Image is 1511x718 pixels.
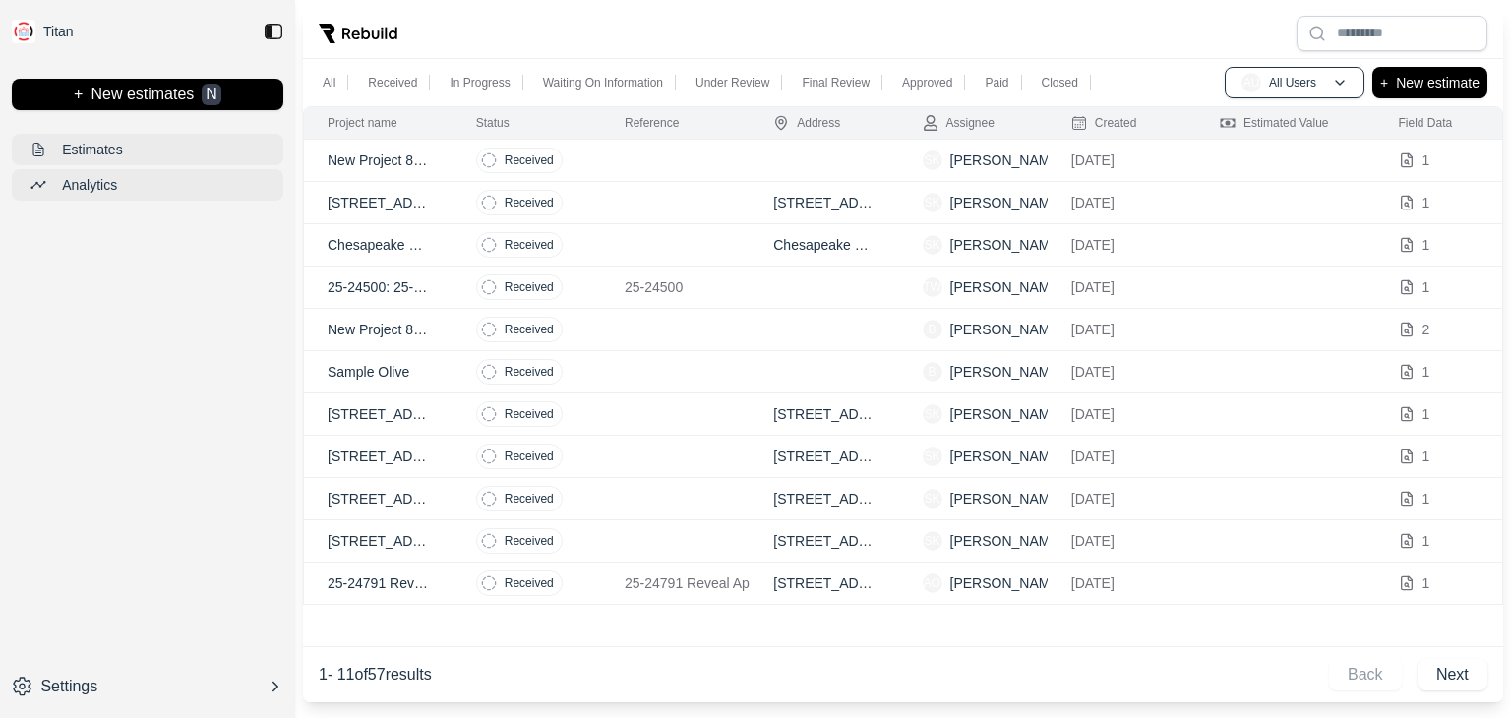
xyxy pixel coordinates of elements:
[923,150,942,170] span: SK
[1269,75,1316,90] p: All Users
[1042,75,1078,90] p: Closed
[750,520,898,563] td: [STREET_ADDRESS]
[923,531,942,551] span: SK
[625,115,679,131] div: Reference
[62,175,117,195] p: Analytics
[1422,277,1430,297] p: 1
[62,140,122,159] p: Estimates
[543,75,663,90] p: Waiting On Information
[950,404,1063,424] p: [PERSON_NAME]
[1071,320,1173,339] p: [DATE]
[750,393,898,436] td: [STREET_ADDRESS]
[476,115,510,131] div: Status
[750,224,898,267] td: Chesapeake Condominiums, [GEOGRAPHIC_DATA], [GEOGRAPHIC_DATA]
[1422,362,1430,382] p: 1
[328,235,429,255] p: Chesapeake Condos 227
[1071,150,1173,170] p: [DATE]
[328,193,429,212] p: [STREET_ADDRESS]
[319,663,432,687] p: 1 - 11 of 57 results
[950,193,1063,212] p: [PERSON_NAME]
[12,20,35,43] img: sidebar
[264,22,283,41] img: toggle sidebar
[1071,115,1137,131] div: Created
[505,449,554,464] p: Received
[328,531,429,551] p: [STREET_ADDRESS]
[923,320,942,339] span: B
[12,134,283,165] button: Estimates
[505,237,554,253] p: Received
[368,75,417,90] p: Received
[1422,573,1430,593] p: 1
[950,277,1063,297] p: [PERSON_NAME]
[1422,235,1430,255] p: 1
[505,406,554,422] p: Received
[1241,73,1261,92] span: AU
[505,575,554,591] p: Received
[1422,193,1430,212] p: 1
[1071,573,1173,593] p: [DATE]
[950,531,1063,551] p: [PERSON_NAME]
[1422,447,1430,466] p: 1
[450,75,510,90] p: In Progress
[74,84,83,106] p: +
[923,193,942,212] span: SK
[1372,67,1487,98] button: +New estimate
[328,150,429,170] p: New Project 8211420
[750,436,898,478] td: [STREET_ADDRESS]
[1225,67,1364,98] button: AUAll Users
[750,182,898,224] td: [STREET_ADDRESS]
[328,115,397,131] div: Project name
[202,84,221,106] div: N
[1399,115,1453,131] div: Field Data
[1071,531,1173,551] p: [DATE]
[773,115,840,131] div: Address
[1071,193,1173,212] p: [DATE]
[695,75,769,90] p: Under Review
[923,115,995,131] div: Assignee
[750,478,898,520] td: [STREET_ADDRESS]
[985,75,1008,90] p: Paid
[1422,320,1430,339] p: 2
[750,563,898,605] td: [STREET_ADDRESS]
[1422,150,1430,170] p: 1
[328,404,429,424] p: [STREET_ADDRESS]
[1422,489,1430,509] p: 1
[40,675,97,698] p: Settings
[505,279,554,295] p: Received
[323,75,335,90] p: All
[1071,277,1173,297] p: [DATE]
[12,79,283,110] button: +New estimatesN
[950,235,1063,255] p: [PERSON_NAME]
[950,320,1063,339] p: [PERSON_NAME]
[43,24,74,39] p: Titan
[1071,447,1173,466] p: [DATE]
[328,447,429,466] p: [STREET_ADDRESS]
[625,277,726,297] p: 25-24500
[923,235,942,255] span: SK
[328,277,429,297] p: 25-24500: 25-24500-w (agave Ranch Apartments)
[1422,404,1430,424] p: 1
[950,573,1063,593] p: [PERSON_NAME]
[328,489,429,509] p: [STREET_ADDRESS]
[1071,404,1173,424] p: [DATE]
[950,447,1063,466] p: [PERSON_NAME]
[950,489,1063,509] p: [PERSON_NAME]
[1220,115,1329,131] div: Estimated Value
[1422,531,1430,551] p: 1
[1071,489,1173,509] p: [DATE]
[923,277,942,297] span: TW
[505,491,554,507] p: Received
[505,533,554,549] p: Received
[319,24,397,43] img: Rebuild
[923,573,942,593] span: AO
[328,320,429,339] p: New Project 820118
[505,364,554,380] p: Received
[923,447,942,466] span: SK
[923,489,942,509] span: SK
[902,75,952,90] p: Approved
[505,195,554,210] p: Received
[91,84,194,106] p: New estimates
[950,362,1063,382] p: [PERSON_NAME]
[1418,659,1487,690] button: Next
[505,322,554,337] p: Received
